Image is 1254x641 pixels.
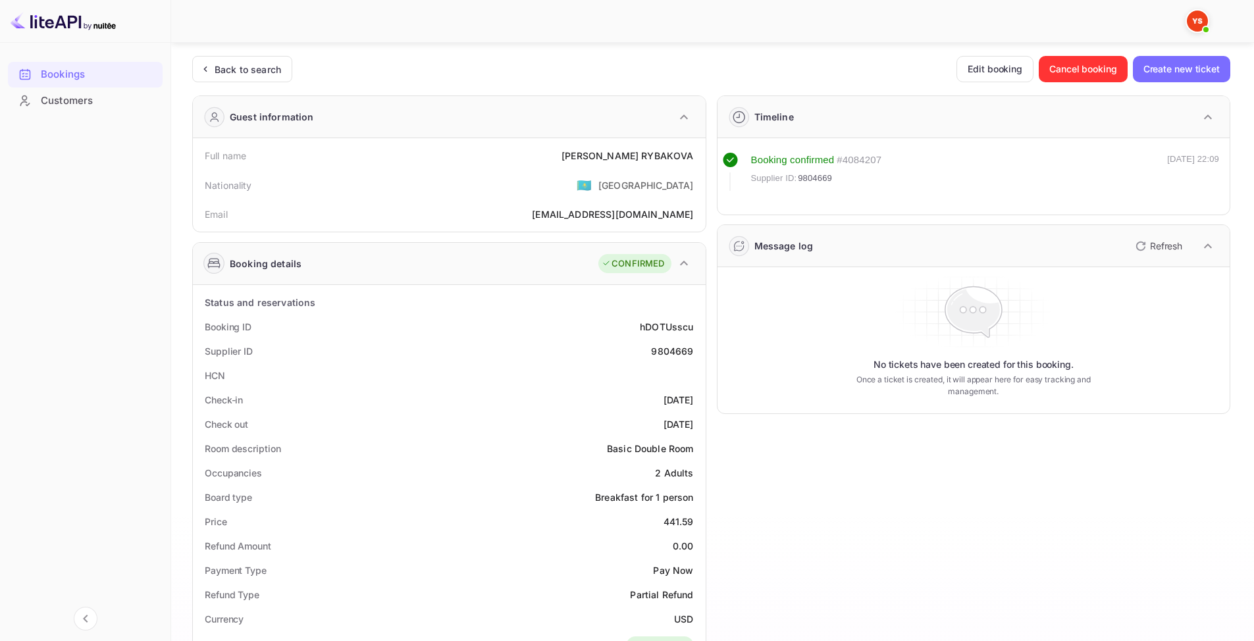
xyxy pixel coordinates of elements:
div: Refund Amount [205,539,271,553]
p: No tickets have been created for this booking. [874,358,1074,371]
div: Guest information [230,110,314,124]
div: Back to search [215,63,281,76]
button: Create new ticket [1133,56,1230,82]
div: Supplier ID [205,344,253,358]
div: Bookings [41,67,156,82]
div: Status and reservations [205,295,315,309]
div: Refund Type [205,588,259,602]
div: Room description [205,442,280,455]
button: Collapse navigation [74,607,97,630]
div: 441.59 [664,515,694,528]
span: Supplier ID: [751,172,797,185]
div: HCN [205,369,225,382]
div: Pay Now [653,563,693,577]
div: Partial Refund [630,588,693,602]
div: USD [674,612,693,626]
div: Message log [754,239,814,253]
div: [PERSON_NAME] RYBAKOVA [562,149,693,163]
div: Basic Double Room [607,442,694,455]
span: 9804669 [798,172,832,185]
div: [DATE] [664,417,694,431]
div: [GEOGRAPHIC_DATA] [598,178,694,192]
div: Check out [205,417,248,431]
div: Breakfast for 1 person [595,490,693,504]
div: 2 Adults [655,466,693,480]
div: Bookings [8,62,163,88]
a: Bookings [8,62,163,86]
div: Booking ID [205,320,251,334]
div: Payment Type [205,563,267,577]
div: Check-in [205,393,243,407]
div: Timeline [754,110,794,124]
div: Customers [8,88,163,114]
div: Occupancies [205,466,262,480]
div: 9804669 [651,344,693,358]
button: Refresh [1128,236,1188,257]
div: [DATE] [664,393,694,407]
img: Yandex Support [1187,11,1208,32]
div: [DATE] 22:09 [1167,153,1219,191]
button: Cancel booking [1039,56,1128,82]
a: Customers [8,88,163,113]
div: hDOTUsscu [640,320,693,334]
div: Customers [41,93,156,109]
div: [EMAIL_ADDRESS][DOMAIN_NAME] [532,207,693,221]
span: United States [577,173,592,197]
p: Once a ticket is created, it will appear here for easy tracking and management. [835,374,1111,397]
img: LiteAPI logo [11,11,116,32]
button: Edit booking [956,56,1033,82]
div: Booking confirmed [751,153,835,168]
div: Board type [205,490,252,504]
div: Nationality [205,178,252,192]
div: Booking details [230,257,301,270]
p: Refresh [1150,239,1182,253]
div: Price [205,515,227,528]
div: 0.00 [673,539,694,553]
div: CONFIRMED [602,257,664,270]
div: Email [205,207,228,221]
div: # 4084207 [837,153,881,168]
div: Full name [205,149,246,163]
div: Currency [205,612,244,626]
